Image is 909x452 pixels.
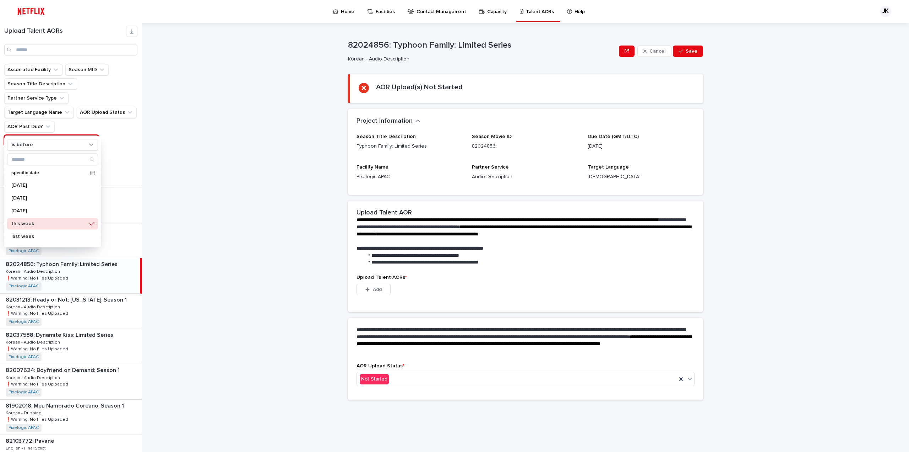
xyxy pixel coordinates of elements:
button: Target Language Name [4,107,74,118]
button: Save [673,46,703,57]
p: Korean - Audio Description [6,303,61,310]
h1: Upload Talent AORs [4,27,126,35]
span: Target Language [588,165,629,170]
p: Korean - Audio Description [6,374,61,381]
p: Pixelogic APAC [356,173,463,181]
button: Associated Facility [4,64,62,75]
p: is before [12,142,33,148]
button: AOR Due Date [4,135,99,147]
p: [DATE] [11,208,87,213]
h2: AOR Upload(s) Not Started [376,83,463,91]
a: Pixelogic APAC [9,390,39,395]
p: Korean - Audio Description [348,56,613,62]
span: Season Movie ID [472,134,512,139]
button: Add [356,284,391,295]
input: Search [4,44,137,55]
div: Not Started [360,374,389,384]
h2: Upload Talent AOR [356,209,412,217]
span: Cancel [649,49,665,54]
button: Season MID [65,64,109,75]
p: 82037588: Dynamite Kiss: Limited Series [6,330,115,339]
a: Pixelogic APAC [9,319,39,324]
button: AOR Upload Status [77,107,137,118]
h2: Project Information [356,117,413,125]
p: ❗️Warning: No Files Uploaded [6,416,70,422]
p: ❗️Warning: No Files Uploaded [6,310,70,316]
p: Audio Description [472,173,579,181]
button: AOR Past Due? [4,121,55,132]
a: Pixelogic APAC [9,284,39,289]
span: Upload Talent AORs [356,275,407,280]
span: Due Date (GMT/UTC) [588,134,639,139]
p: last week [11,234,87,239]
p: 82031213: Ready or Not: [US_STATE]: Season 1 [6,295,128,303]
p: ❗️Warning: No Files Uploaded [6,381,70,387]
p: specific date [11,171,87,175]
p: 81902018: Meu Namorado Coreano: Season 1 [6,401,125,409]
span: Season Title Description [356,134,416,139]
p: [DATE] [11,183,87,188]
input: Search [7,154,98,165]
a: Pixelogic APAC [9,249,39,254]
p: Korean - Audio Description [6,339,61,345]
button: Project Information [356,117,420,125]
div: specific date [7,167,98,178]
img: ifQbXi3ZQGMSEF7WDB7W [14,4,48,18]
p: Korean - Dubbing [6,409,43,416]
button: Cancel [637,46,671,57]
p: 82024856: Typhoon Family: Limited Series [348,40,616,50]
span: Add [373,287,382,292]
p: [DATE] [11,196,87,201]
p: [DATE] [588,143,695,150]
div: JK [880,6,891,17]
p: 82103772: Pavane [6,436,55,445]
p: 82007624: Boyfriend on Demand: Season 1 [6,366,121,374]
button: Season Title Description [4,78,77,90]
span: AOR Upload Status [356,363,404,368]
p: 82024856 [472,143,579,150]
p: Typhoon Family: Limited Series [356,143,463,150]
a: Pixelogic APAC [9,355,39,360]
p: ❗️Warning: No Files Uploaded [6,345,70,352]
p: Korean - Audio Description [6,268,61,274]
span: Facility Name [356,165,388,170]
span: Partner Service [472,165,509,170]
button: Partner Service Type [4,92,69,104]
span: Save [686,49,697,54]
p: 82024856: Typhoon Family: Limited Series [6,260,119,268]
a: Pixelogic APAC [9,425,39,430]
p: this week [11,221,87,226]
p: [DEMOGRAPHIC_DATA] [588,173,695,181]
p: ❗️Warning: No Files Uploaded [6,275,70,281]
p: English - Final Script [6,445,47,451]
